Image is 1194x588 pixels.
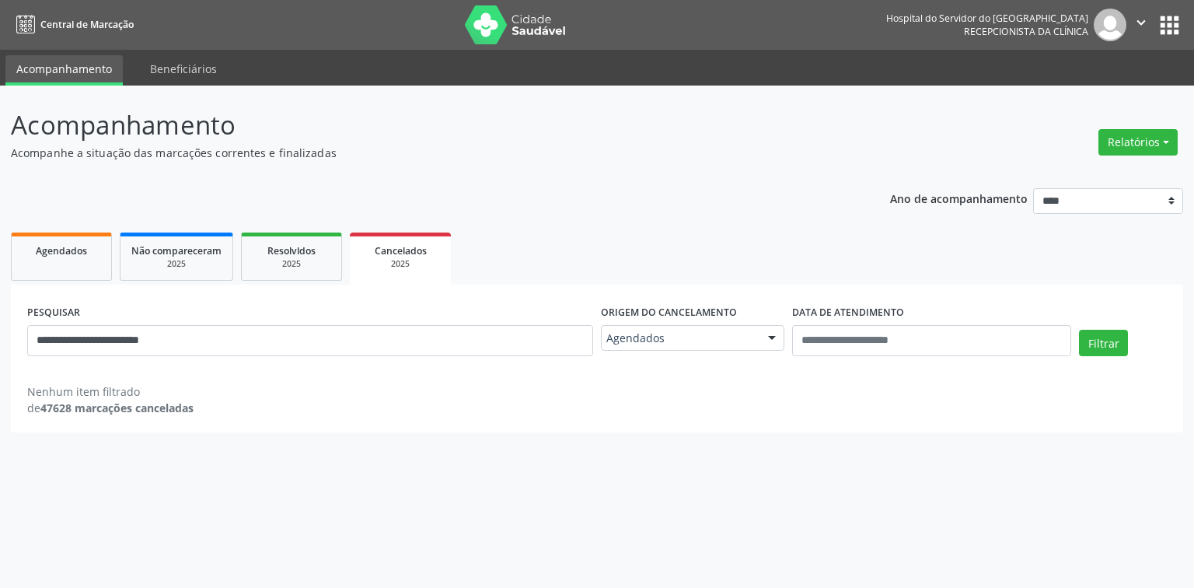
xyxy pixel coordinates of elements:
[27,301,80,325] label: PESQUISAR
[1094,9,1126,41] img: img
[11,12,134,37] a: Central de Marcação
[1098,129,1178,156] button: Relatórios
[890,188,1028,208] p: Ano de acompanhamento
[606,331,752,346] span: Agendados
[886,12,1088,25] div: Hospital do Servidor do [GEOGRAPHIC_DATA]
[361,258,440,270] div: 2025
[36,244,87,257] span: Agendados
[131,244,222,257] span: Não compareceram
[253,258,330,270] div: 2025
[5,55,123,86] a: Acompanhamento
[601,301,737,325] label: Origem do cancelamento
[1133,14,1150,31] i: 
[1079,330,1128,356] button: Filtrar
[964,25,1088,38] span: Recepcionista da clínica
[40,401,194,415] strong: 47628 marcações canceladas
[139,55,228,82] a: Beneficiários
[131,258,222,270] div: 2025
[11,106,832,145] p: Acompanhamento
[27,383,194,400] div: Nenhum item filtrado
[267,244,316,257] span: Resolvidos
[27,400,194,416] div: de
[375,244,427,257] span: Cancelados
[792,301,904,325] label: DATA DE ATENDIMENTO
[1156,12,1183,39] button: apps
[11,145,832,161] p: Acompanhe a situação das marcações correntes e finalizadas
[1126,9,1156,41] button: 
[40,18,134,31] span: Central de Marcação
